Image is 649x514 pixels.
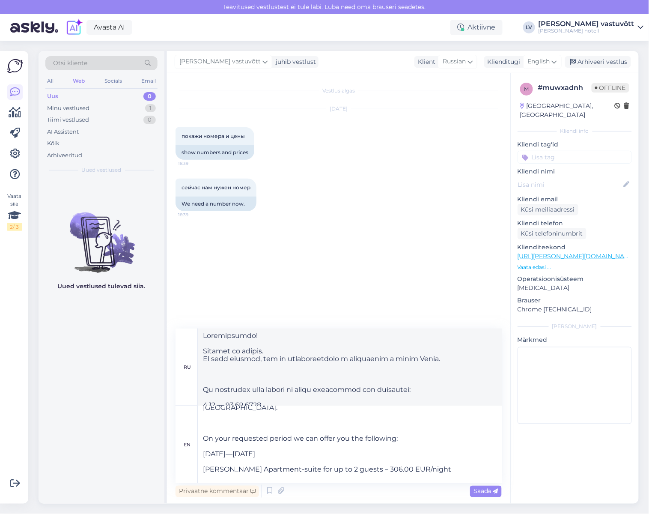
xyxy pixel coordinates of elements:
a: [PERSON_NAME] vastuvõtt[PERSON_NAME] hotell [539,21,644,34]
div: Aktiivne [450,20,503,35]
span: English [528,57,550,66]
input: Lisa nimi [518,180,622,189]
textarea: Hello! Thank you for the letter. We are glad to hear that you are interested in staying at the [P... [198,406,502,483]
div: We need a number now. [176,197,256,211]
div: Socials [103,75,124,87]
div: juhib vestlust [272,57,316,66]
a: Avasta AI [86,20,132,35]
div: Vaata siia [7,192,22,231]
p: Vaata edasi ... [518,263,632,271]
span: 18:39 [178,212,210,218]
div: Uus [47,92,58,101]
div: Klient [414,57,435,66]
div: 0 [143,116,156,124]
div: Küsi meiliaadressi [518,204,578,215]
span: Saada [473,487,498,495]
span: сейчас нам нужен номер [182,184,250,191]
p: Operatsioonisüsteem [518,275,632,284]
img: explore-ai [65,18,83,36]
div: Email [140,75,158,87]
div: Vestlus algas [176,87,502,95]
div: Tiimi vestlused [47,116,89,124]
div: [PERSON_NAME] hotell [539,27,634,34]
div: 0 [143,92,156,101]
div: AI Assistent [47,128,79,136]
p: [MEDICAL_DATA] [518,284,632,293]
div: 1 [145,104,156,113]
div: Arhiveeri vestlus [565,56,631,68]
span: Uued vestlused [82,166,122,174]
div: Kliendi info [518,127,632,135]
p: Kliendi nimi [518,167,632,176]
p: Chrome [TECHNICAL_ID] [518,305,632,314]
div: Privaatne kommentaar [176,486,259,497]
div: [GEOGRAPHIC_DATA], [GEOGRAPHIC_DATA] [520,102,615,120]
p: Kliendi telefon [518,219,632,228]
p: Brauser [518,296,632,305]
div: Minu vestlused [47,104,89,113]
div: Klienditugi [484,57,521,66]
div: Web [71,75,86,87]
p: Kliendi tag'id [518,140,632,149]
img: Askly Logo [7,58,23,74]
div: LV [523,21,535,33]
span: 18:39 [178,160,210,167]
textarea: Loremipsumdo! Sitamet co adipis. El sedd eiusmod, tem in utlaboreetdolo m aliquaenim a minim Veni... [198,329,502,406]
span: [PERSON_NAME] vastuvõtt [179,57,261,66]
div: [PERSON_NAME] [518,323,632,330]
div: All [45,75,55,87]
div: 2 / 3 [7,223,22,231]
a: [URL][PERSON_NAME][DOMAIN_NAME] [518,252,636,260]
input: Lisa tag [518,151,632,164]
span: покажи номера и цены [182,133,245,139]
div: show numbers and prices [176,145,254,160]
span: Otsi kliente [53,59,87,68]
div: Arhiveeritud [47,151,82,160]
div: [DATE] [176,105,502,113]
p: Kliendi email [518,195,632,204]
div: [PERSON_NAME] vastuvõtt [539,21,634,27]
div: en [184,437,191,452]
div: Küsi telefoninumbrit [518,228,586,239]
p: Märkmed [518,335,632,344]
p: Klienditeekond [518,243,632,252]
div: ru [184,360,191,374]
span: Offline [592,83,629,93]
span: Russian [443,57,466,66]
div: Kõik [47,139,60,148]
p: Uued vestlused tulevad siia. [58,282,146,291]
span: m [524,86,529,92]
div: # muwxadnh [538,83,592,93]
img: No chats [39,197,164,274]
